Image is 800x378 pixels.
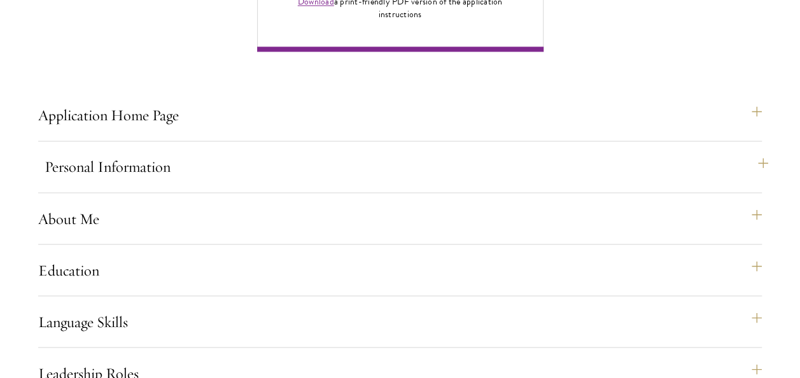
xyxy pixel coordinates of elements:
[38,100,762,130] button: Application Home Page
[45,151,768,182] button: Personal Information
[38,306,762,337] button: Language Skills
[38,255,762,285] button: Education
[38,203,762,234] button: About Me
